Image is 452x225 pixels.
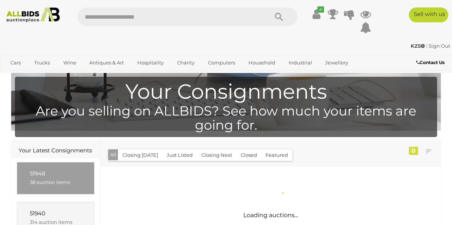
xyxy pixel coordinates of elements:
[29,57,55,69] a: Trucks
[426,43,427,49] span: |
[58,57,81,69] a: Wine
[30,210,45,217] span: 51940
[118,149,163,161] button: Closing [DATE]
[33,69,58,81] a: Sports
[132,57,169,69] a: Hospitality
[317,6,324,13] i: ✔
[261,149,292,161] button: Featured
[197,149,237,161] button: Closing Next
[30,219,72,225] span: 314 auction items
[320,57,353,69] a: Jewellery
[260,7,298,26] button: Search
[162,149,197,161] button: Just Listed
[19,148,93,154] h1: Your Latest Consignments
[203,57,240,69] a: Computers
[236,149,262,161] button: Closed
[409,147,418,155] div: 0
[409,7,449,22] a: Sell with us
[311,7,322,21] a: ✔
[19,104,433,133] h4: Are you selling on ALLBIDS? See how much your items are going for.
[3,7,63,22] img: Allbids.com.au
[19,80,433,103] h1: Your Consignments
[6,57,26,69] a: Cars
[411,43,425,49] strong: KZS
[84,57,129,69] a: Antiques & Art
[411,43,426,49] a: KZS
[429,43,450,49] a: Sign Out
[30,170,45,177] span: 51948
[6,69,29,81] a: Office
[416,58,446,67] a: Contact Us
[30,179,70,185] span: 38 auction items
[243,212,298,219] span: Loading auctions...
[172,57,199,69] a: Charity
[108,149,118,160] button: All
[284,57,317,69] a: Industrial
[62,69,124,81] a: [GEOGRAPHIC_DATA]
[244,57,280,69] a: Household
[416,60,445,65] b: Contact Us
